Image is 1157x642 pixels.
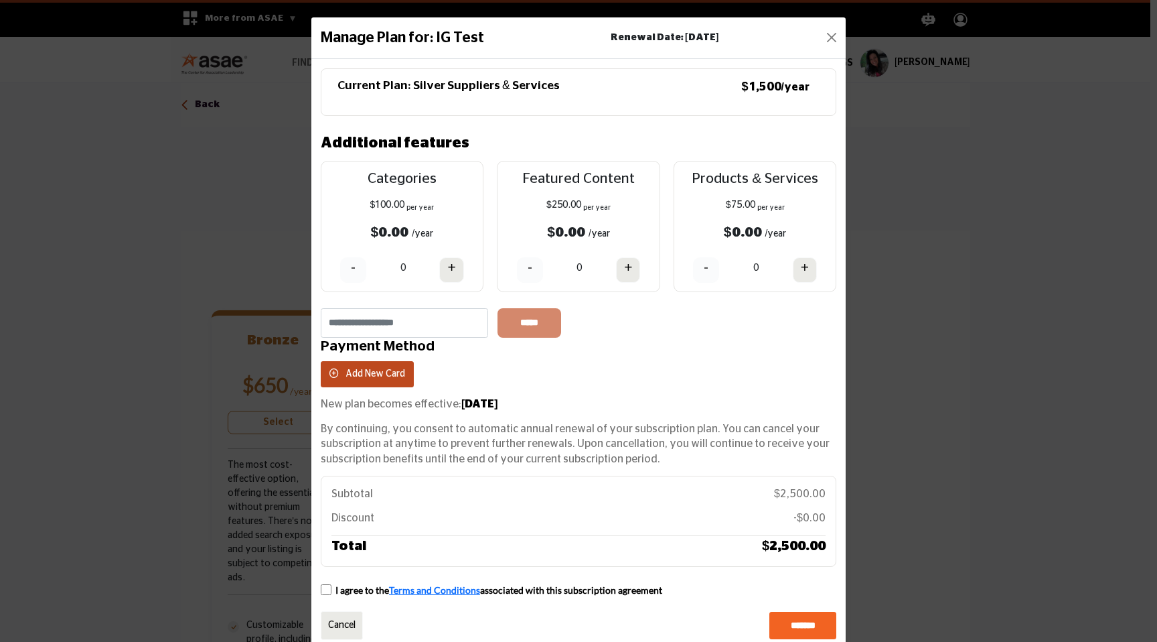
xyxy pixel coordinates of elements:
[576,261,582,275] p: 0
[589,229,610,239] span: /year
[686,168,824,190] p: Products & Services
[547,225,585,239] b: $0.00
[321,611,363,640] a: Close
[762,536,826,556] h5: $2,500.00
[439,257,463,283] button: +
[321,422,836,466] p: By continuing, you consent to automatic annual renewal of your subscription plan. You can cancel ...
[611,31,718,45] b: Renewal Date: [DATE]
[345,369,405,379] span: Add New Card
[406,204,434,211] sub: per year
[765,229,787,239] span: /year
[331,511,374,525] p: Discount
[321,27,484,49] h1: Manage Plan for: IG Test
[793,511,826,525] p: -$0.00
[461,399,498,409] strong: [DATE]
[331,536,366,556] h5: Total
[333,168,471,190] p: Categories
[546,200,581,210] span: $250.00
[321,338,836,355] h4: Payment Method
[793,257,817,283] button: +
[742,79,809,96] p: $1,500
[774,487,826,501] p: $2,500.00
[822,28,841,47] button: Close
[781,82,809,92] small: /year
[321,397,836,411] p: New plan becomes effective:
[331,487,373,501] p: Subtotal
[370,200,404,210] span: $100.00
[616,257,640,283] button: +
[510,168,647,190] p: Featured Content
[321,361,414,387] button: Add New Card
[753,261,759,275] p: 0
[400,261,406,275] p: 0
[726,200,755,210] span: $75.00
[412,229,433,239] span: /year
[371,225,409,239] b: $0.00
[583,204,611,211] sub: per year
[337,79,560,93] h5: Current Plan: Silver Suppliers & Services
[757,204,785,211] sub: per year
[724,225,762,239] b: $0.00
[447,259,455,276] h4: +
[801,259,809,276] h4: +
[335,584,662,597] p: I agree to the associated with this subscription agreement
[321,132,469,154] h3: Additional features
[624,259,632,276] h4: +
[389,584,480,596] a: Terms and Conditions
